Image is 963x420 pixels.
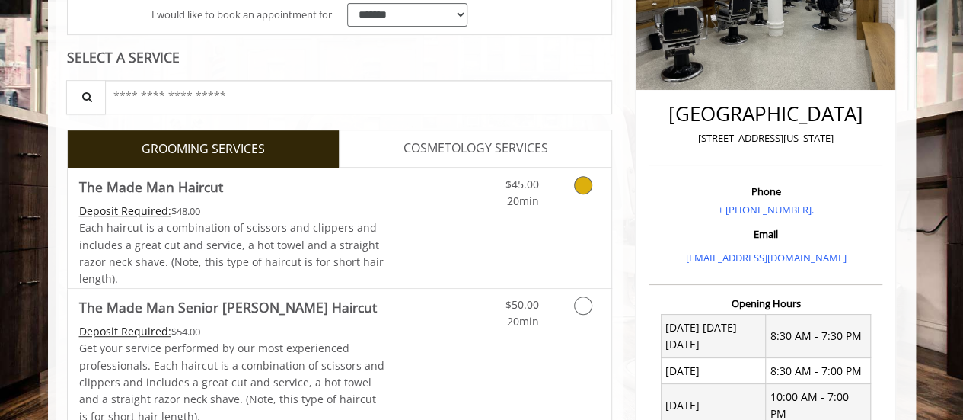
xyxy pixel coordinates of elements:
span: $50.00 [505,297,538,312]
div: $48.00 [79,203,385,220]
div: $54.00 [79,323,385,340]
td: 8:30 AM - 7:30 PM [766,315,871,358]
span: GROOMING SERVICES [142,139,265,159]
a: + [PHONE_NUMBER]. [718,203,814,216]
span: I would like to book an appointment for [151,7,332,23]
a: [EMAIL_ADDRESS][DOMAIN_NAME] [685,251,846,265]
h3: Phone [652,186,878,197]
span: 20min [506,314,538,329]
div: SELECT A SERVICE [67,50,613,65]
span: 20min [506,194,538,208]
td: [DATE] [661,358,766,384]
b: The Made Man Haircut [79,176,223,197]
span: This service needs some Advance to be paid before we block your appointment [79,324,171,338]
span: Each haircut is a combination of scissors and clippers and includes a great cut and service, a ho... [79,220,384,286]
b: The Made Man Senior [PERSON_NAME] Haircut [79,297,377,318]
h2: [GEOGRAPHIC_DATA] [652,103,878,125]
h3: Email [652,229,878,239]
span: This service needs some Advance to be paid before we block your appointment [79,204,171,218]
td: 8:30 AM - 7:00 PM [766,358,871,384]
button: Service Search [66,80,106,114]
td: [DATE] [DATE] [DATE] [661,315,766,358]
span: COSMETOLOGY SERVICES [403,139,548,159]
span: $45.00 [505,177,538,191]
h3: Opening Hours [649,298,882,309]
p: [STREET_ADDRESS][US_STATE] [652,130,878,146]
